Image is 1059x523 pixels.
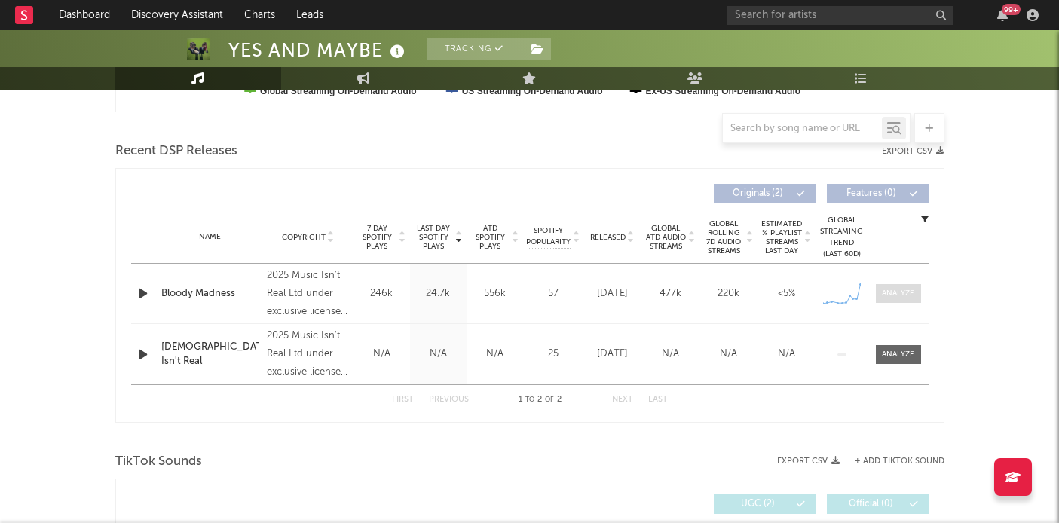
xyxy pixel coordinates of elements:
[587,286,638,301] div: [DATE]
[357,286,406,301] div: 246k
[357,224,397,251] span: 7 Day Spotify Plays
[414,224,454,251] span: Last Day Spotify Plays
[1002,4,1021,15] div: 99 +
[427,38,522,60] button: Tracking
[723,123,882,135] input: Search by song name or URL
[429,396,469,404] button: Previous
[827,184,929,203] button: Features(0)
[470,347,519,362] div: N/A
[267,267,349,321] div: 2025 Music Isn't Real Ltd under exclusive license to Westward Recordings
[819,215,865,260] div: Global Streaming Trend (Last 60D)
[703,219,745,255] span: Global Rolling 7D Audio Streams
[724,500,793,509] span: UGC ( 2 )
[470,224,510,251] span: ATD Spotify Plays
[855,457,944,466] button: + Add TikTok Sound
[115,142,237,161] span: Recent DSP Releases
[840,457,944,466] button: + Add TikTok Sound
[645,224,687,251] span: Global ATD Audio Streams
[414,347,463,362] div: N/A
[777,457,840,466] button: Export CSV
[260,86,417,96] text: Global Streaming On-Demand Audio
[545,396,554,403] span: of
[527,286,580,301] div: 57
[761,219,803,255] span: Estimated % Playlist Streams Last Day
[761,286,812,301] div: <5%
[526,225,571,248] span: Spotify Popularity
[414,286,463,301] div: 24.7k
[161,231,260,243] div: Name
[527,347,580,362] div: 25
[645,86,800,96] text: Ex-US Streaming On-Demand Audio
[161,286,260,301] a: Bloody Madness
[703,347,754,362] div: N/A
[724,189,793,198] span: Originals ( 2 )
[461,86,602,96] text: US Streaming On-Demand Audio
[282,233,326,242] span: Copyright
[590,233,626,242] span: Released
[882,147,944,156] button: Export CSV
[645,347,696,362] div: N/A
[499,391,582,409] div: 1 2 2
[837,500,906,509] span: Official ( 0 )
[997,9,1008,21] button: 99+
[161,340,260,369] a: [DEMOGRAPHIC_DATA] Isn't Real
[648,396,668,404] button: Last
[587,347,638,362] div: [DATE]
[703,286,754,301] div: 220k
[392,396,414,404] button: First
[470,286,519,301] div: 556k
[727,6,953,25] input: Search for artists
[115,453,202,471] span: TikTok Sounds
[761,347,812,362] div: N/A
[714,184,816,203] button: Originals(2)
[612,396,633,404] button: Next
[714,494,816,514] button: UGC(2)
[645,286,696,301] div: 477k
[525,396,534,403] span: to
[837,189,906,198] span: Features ( 0 )
[827,494,929,514] button: Official(0)
[267,327,349,381] div: 2025 Music Isn't Real Ltd under exclusive license to Westward Recordings
[228,38,409,63] div: YES AND MAYBE
[357,347,406,362] div: N/A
